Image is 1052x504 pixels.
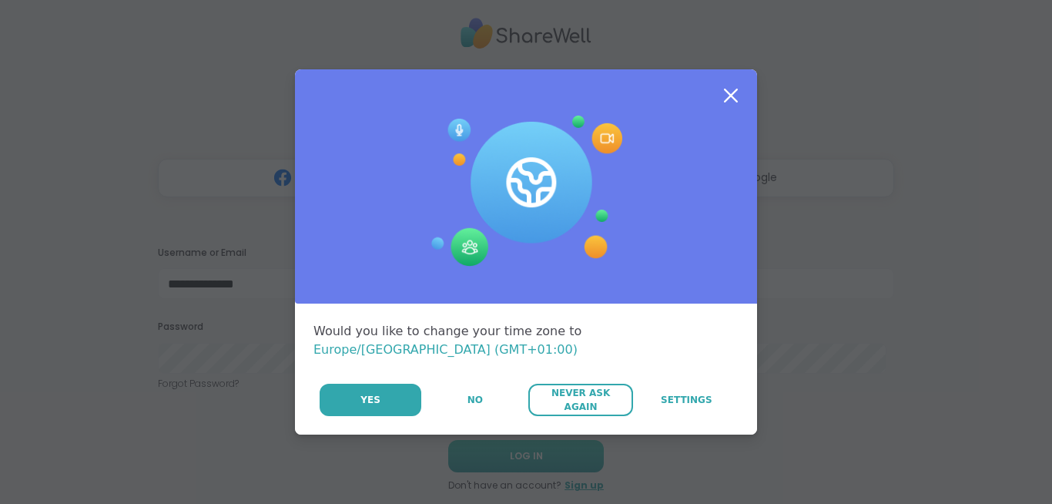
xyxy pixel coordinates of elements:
span: Europe/[GEOGRAPHIC_DATA] (GMT+01:00) [313,342,578,357]
span: No [467,393,483,407]
img: Session Experience [430,116,622,267]
button: No [423,384,527,416]
div: Would you like to change your time zone to [313,322,739,359]
span: Never Ask Again [536,386,625,414]
button: Yes [320,384,421,416]
a: Settings [635,384,739,416]
button: Never Ask Again [528,384,632,416]
span: Yes [360,393,380,407]
span: Settings [661,393,712,407]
